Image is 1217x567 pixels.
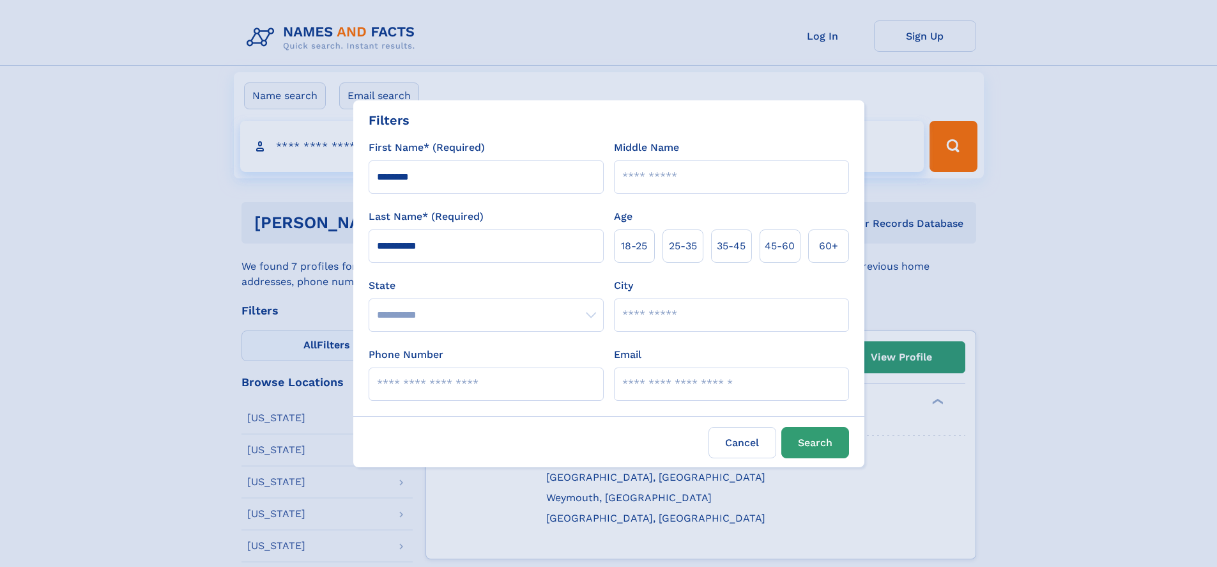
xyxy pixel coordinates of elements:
[369,111,409,130] div: Filters
[369,209,484,224] label: Last Name* (Required)
[369,140,485,155] label: First Name* (Required)
[708,427,776,458] label: Cancel
[614,278,633,293] label: City
[369,278,604,293] label: State
[614,347,641,362] label: Email
[369,347,443,362] label: Phone Number
[669,238,697,254] span: 25‑35
[819,238,838,254] span: 60+
[614,209,632,224] label: Age
[765,238,795,254] span: 45‑60
[781,427,849,458] button: Search
[614,140,679,155] label: Middle Name
[621,238,647,254] span: 18‑25
[717,238,746,254] span: 35‑45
